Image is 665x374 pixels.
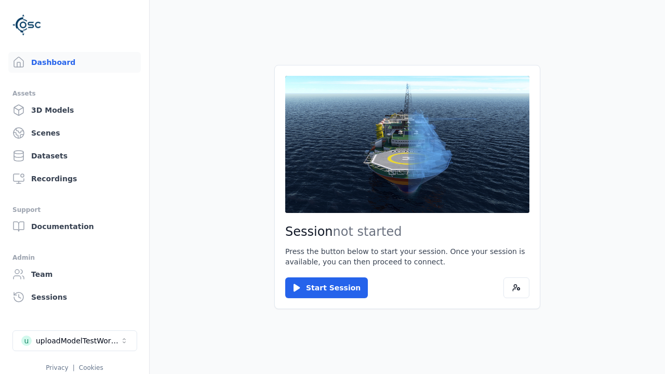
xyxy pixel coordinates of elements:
a: Privacy [46,364,68,371]
span: | [73,364,75,371]
div: u [21,336,32,346]
img: Logo [12,10,42,39]
a: Cookies [79,364,103,371]
div: Assets [12,87,137,100]
a: Scenes [8,123,141,143]
div: uploadModelTestWorkspace [36,336,120,346]
span: not started [333,224,402,239]
div: Support [12,204,137,216]
button: Select a workspace [12,330,137,351]
button: Start Session [285,277,368,298]
a: Documentation [8,216,141,237]
a: Dashboard [8,52,141,73]
h2: Session [285,223,529,240]
a: Recordings [8,168,141,189]
a: Sessions [8,287,141,308]
a: Team [8,264,141,285]
div: Admin [12,251,137,264]
a: Datasets [8,145,141,166]
p: Press the button below to start your session. Once your session is available, you can then procee... [285,246,529,267]
a: 3D Models [8,100,141,121]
